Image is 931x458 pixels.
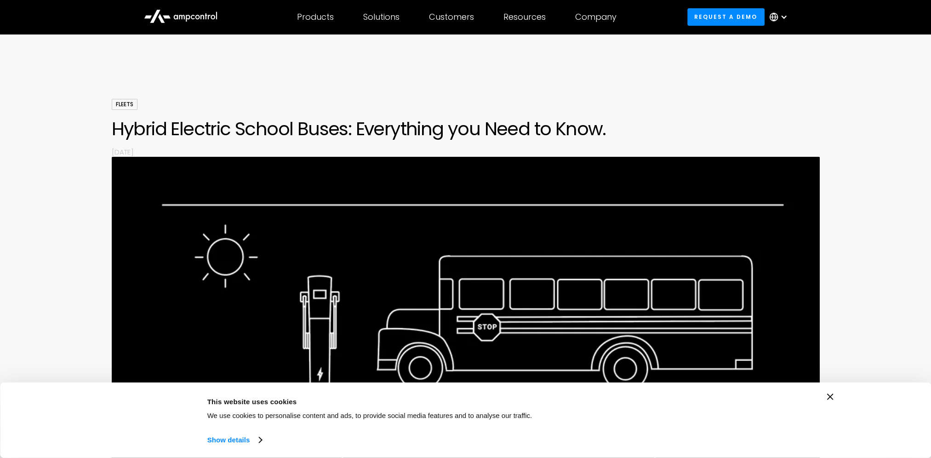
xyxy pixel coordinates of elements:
[429,12,474,22] div: Customers
[207,433,262,447] a: Show details
[503,12,546,22] div: Resources
[363,12,400,22] div: Solutions
[575,12,617,22] div: Company
[112,118,820,140] h1: Hybrid Electric School Buses: Everything you Need to Know.
[112,147,820,157] p: [DATE]
[207,412,532,419] span: We use cookies to personalise content and ads, to provide social media features and to analyse ou...
[297,12,334,22] div: Products
[687,8,765,25] a: Request a demo
[827,394,834,400] button: Close banner
[679,394,810,420] button: Okay
[207,396,658,407] div: This website uses cookies
[112,99,137,110] div: Fleets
